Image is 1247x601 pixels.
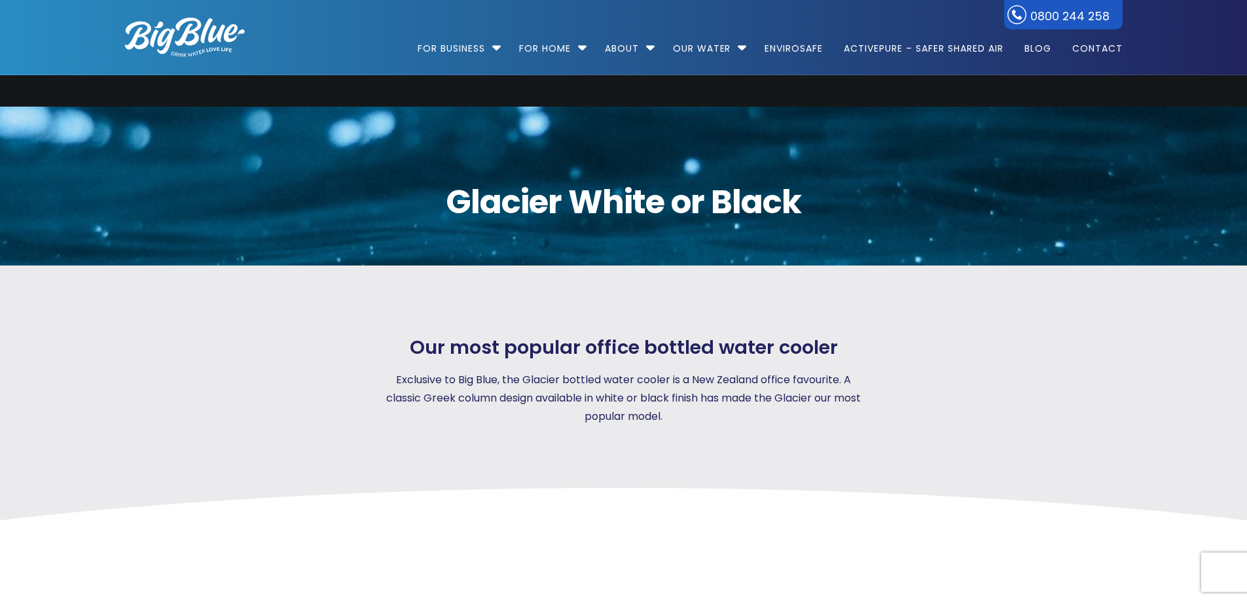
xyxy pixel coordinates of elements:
[125,18,245,57] img: logo
[410,336,838,359] span: Our most popular office bottled water cooler
[125,186,1123,218] span: Glacier White or Black
[380,371,867,426] p: Exclusive to Big Blue, the Glacier bottled water cooler is a New Zealand office favourite. A clas...
[950,504,1229,583] iframe: Chatbot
